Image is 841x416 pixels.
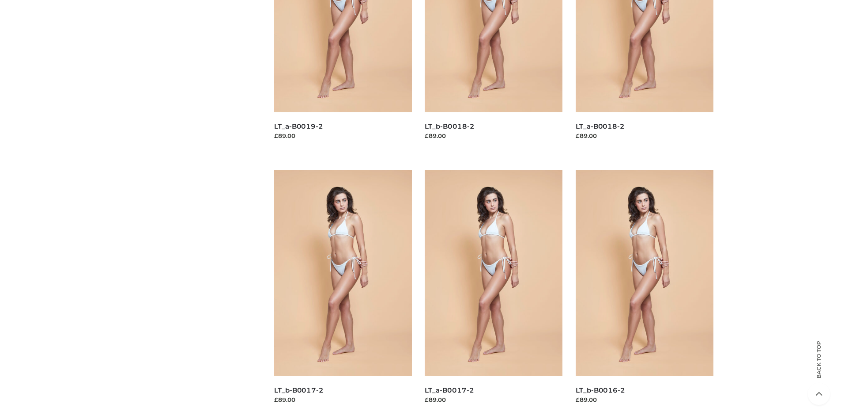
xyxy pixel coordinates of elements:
div: £89.00 [425,131,562,140]
div: £89.00 [576,395,713,404]
a: LT_a-B0017-2 [425,386,474,394]
a: LT_a-B0018-2 [576,122,625,130]
div: £89.00 [274,395,412,404]
div: £89.00 [425,395,562,404]
a: LT_b-B0018-2 [425,122,474,130]
span: Back to top [808,356,830,378]
div: £89.00 [576,131,713,140]
a: LT_a-B0019-2 [274,122,323,130]
div: £89.00 [274,131,412,140]
a: LT_b-B0016-2 [576,386,625,394]
a: LT_b-B0017-2 [274,386,324,394]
